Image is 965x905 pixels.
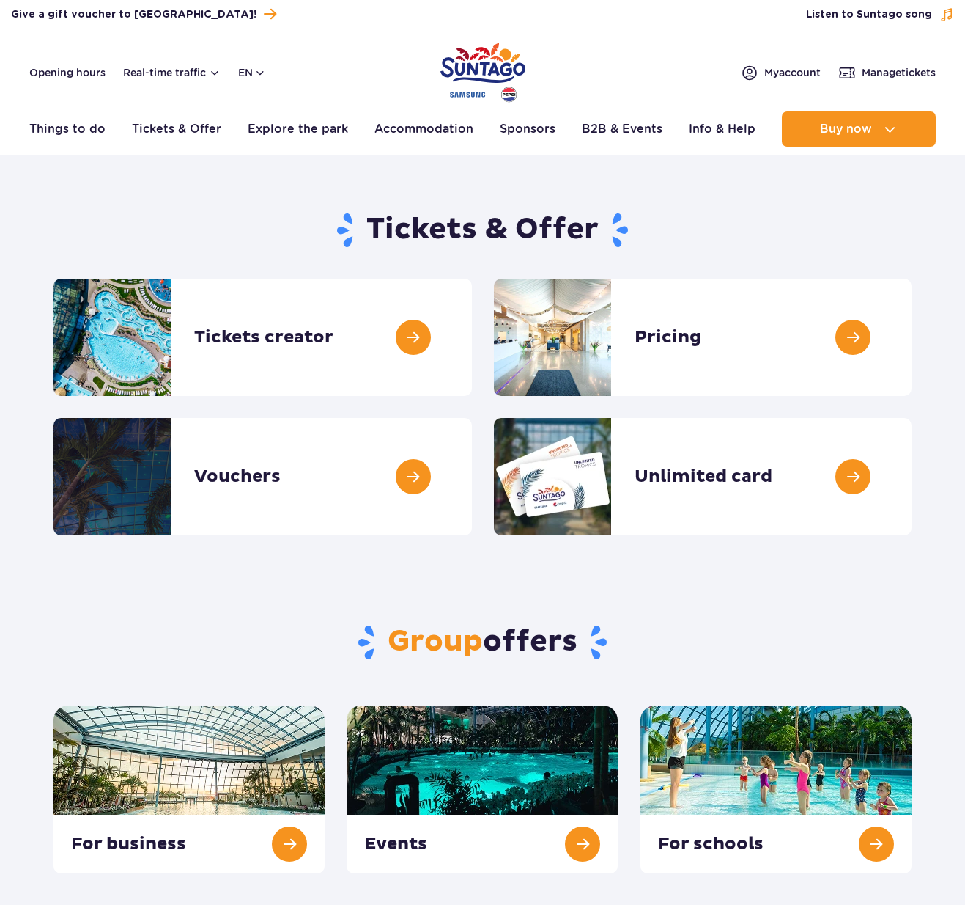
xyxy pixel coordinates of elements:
[806,7,932,22] span: Listen to Suntago song
[53,623,912,662] h2: offers
[862,65,936,80] span: Manage tickets
[838,64,936,81] a: Managetickets
[132,111,221,147] a: Tickets & Offer
[123,67,221,78] button: Real-time traffic
[238,65,266,80] button: en
[53,211,912,249] h1: Tickets & Offer
[782,111,936,147] button: Buy now
[582,111,662,147] a: B2B & Events
[820,122,872,136] span: Buy now
[388,623,483,660] span: Group
[11,4,276,24] a: Give a gift voucher to [GEOGRAPHIC_DATA]!
[374,111,473,147] a: Accommodation
[806,7,954,22] button: Listen to Suntago song
[29,65,106,80] a: Opening hours
[689,111,755,147] a: Info & Help
[29,111,106,147] a: Things to do
[500,111,555,147] a: Sponsors
[248,111,348,147] a: Explore the park
[741,64,821,81] a: Myaccount
[764,65,821,80] span: My account
[440,37,525,104] a: Park of Poland
[11,7,256,22] span: Give a gift voucher to [GEOGRAPHIC_DATA]!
